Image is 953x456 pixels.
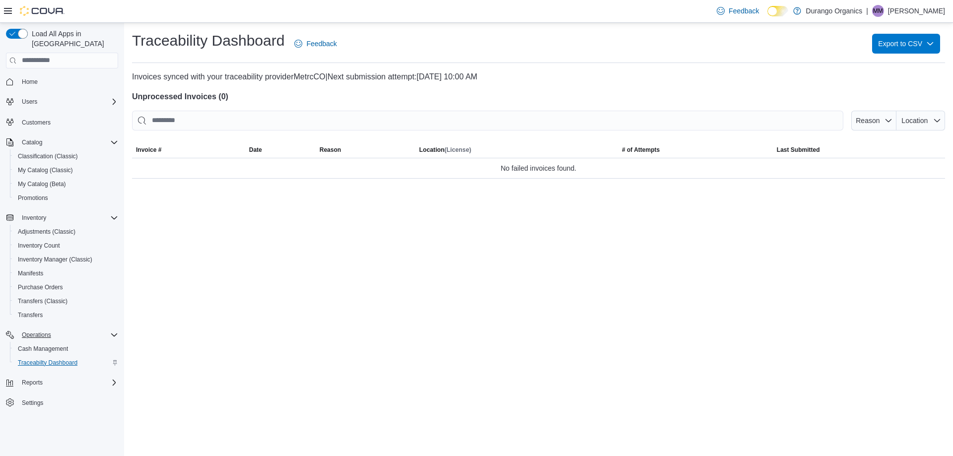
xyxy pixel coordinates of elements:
[18,212,50,224] button: Inventory
[729,6,759,16] span: Feedback
[132,91,945,103] h4: Unprocessed Invoices ( 0 )
[22,331,51,339] span: Operations
[2,115,122,129] button: Customers
[622,146,660,154] span: # of Attempts
[767,6,788,16] input: Dark Mode
[6,70,118,436] nav: Complex example
[10,149,122,163] button: Classification (Classic)
[18,152,78,160] span: Classification (Classic)
[18,311,43,319] span: Transfers
[18,136,46,148] button: Catalog
[20,6,65,16] img: Cova
[249,146,262,154] span: Date
[10,239,122,253] button: Inventory Count
[14,178,70,190] a: My Catalog (Beta)
[873,5,883,17] span: MM
[22,399,43,407] span: Settings
[18,297,68,305] span: Transfers (Classic)
[18,166,73,174] span: My Catalog (Classic)
[14,357,81,369] a: Traceabilty Dashboard
[888,5,945,17] p: [PERSON_NAME]
[18,283,63,291] span: Purchase Orders
[132,142,245,158] button: Invoice #
[14,343,118,355] span: Cash Management
[14,192,118,204] span: Promotions
[14,267,118,279] span: Manifests
[10,191,122,205] button: Promotions
[245,142,316,158] button: Date
[18,180,66,188] span: My Catalog (Beta)
[14,178,118,190] span: My Catalog (Beta)
[14,164,118,176] span: My Catalog (Classic)
[10,266,122,280] button: Manifests
[136,146,161,154] span: Invoice #
[2,376,122,390] button: Reports
[18,397,47,409] a: Settings
[18,345,68,353] span: Cash Management
[10,308,122,322] button: Transfers
[14,240,64,252] a: Inventory Count
[22,119,51,127] span: Customers
[320,146,341,154] span: Reason
[10,177,122,191] button: My Catalog (Beta)
[851,111,896,130] button: Reason
[18,194,48,202] span: Promotions
[14,164,77,176] a: My Catalog (Classic)
[18,329,55,341] button: Operations
[872,34,940,54] button: Export to CSV
[2,395,122,410] button: Settings
[18,228,75,236] span: Adjustments (Classic)
[14,281,67,293] a: Purchase Orders
[14,357,118,369] span: Traceabilty Dashboard
[901,117,928,125] span: Location
[14,150,118,162] span: Classification (Classic)
[14,309,118,321] span: Transfers
[18,96,118,108] span: Users
[18,269,43,277] span: Manifests
[18,329,118,341] span: Operations
[10,225,122,239] button: Adjustments (Classic)
[445,146,472,153] span: (License)
[14,343,72,355] a: Cash Management
[856,117,880,125] span: Reason
[419,146,471,154] h5: Location
[14,226,79,238] a: Adjustments (Classic)
[132,71,945,83] p: Invoices synced with your traceability provider MetrcCO | [DATE] 10:00 AM
[18,136,118,148] span: Catalog
[767,16,768,17] span: Dark Mode
[18,256,92,263] span: Inventory Manager (Classic)
[10,280,122,294] button: Purchase Orders
[866,5,868,17] p: |
[28,29,118,49] span: Load All Apps in [GEOGRAPHIC_DATA]
[2,328,122,342] button: Operations
[132,31,284,51] h1: Traceability Dashboard
[18,396,118,409] span: Settings
[18,76,42,88] a: Home
[806,5,863,17] p: Durango Organics
[22,78,38,86] span: Home
[2,135,122,149] button: Catalog
[777,146,820,154] span: Last Submitted
[896,111,945,130] button: Location
[18,116,118,128] span: Customers
[22,138,42,146] span: Catalog
[22,98,37,106] span: Users
[22,379,43,387] span: Reports
[10,356,122,370] button: Traceabilty Dashboard
[10,163,122,177] button: My Catalog (Classic)
[18,75,118,88] span: Home
[2,74,122,89] button: Home
[14,267,47,279] a: Manifests
[501,162,577,174] span: No failed invoices found.
[18,377,47,389] button: Reports
[14,295,118,307] span: Transfers (Classic)
[290,34,340,54] a: Feedback
[878,34,934,54] span: Export to CSV
[18,359,77,367] span: Traceabilty Dashboard
[132,111,843,130] input: This is a search bar. After typing your query, hit enter to filter the results lower in the page.
[2,211,122,225] button: Inventory
[18,212,118,224] span: Inventory
[14,295,71,307] a: Transfers (Classic)
[14,254,118,265] span: Inventory Manager (Classic)
[328,72,417,81] span: Next submission attempt:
